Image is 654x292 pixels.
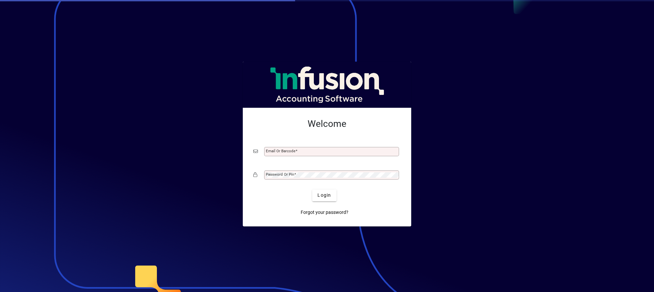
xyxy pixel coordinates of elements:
span: Login [317,192,331,199]
h2: Welcome [253,118,401,130]
span: Forgot your password? [301,209,348,216]
button: Login [312,190,336,201]
mat-label: Email or Barcode [266,149,295,153]
mat-label: Password or Pin [266,172,294,177]
a: Forgot your password? [298,207,351,219]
